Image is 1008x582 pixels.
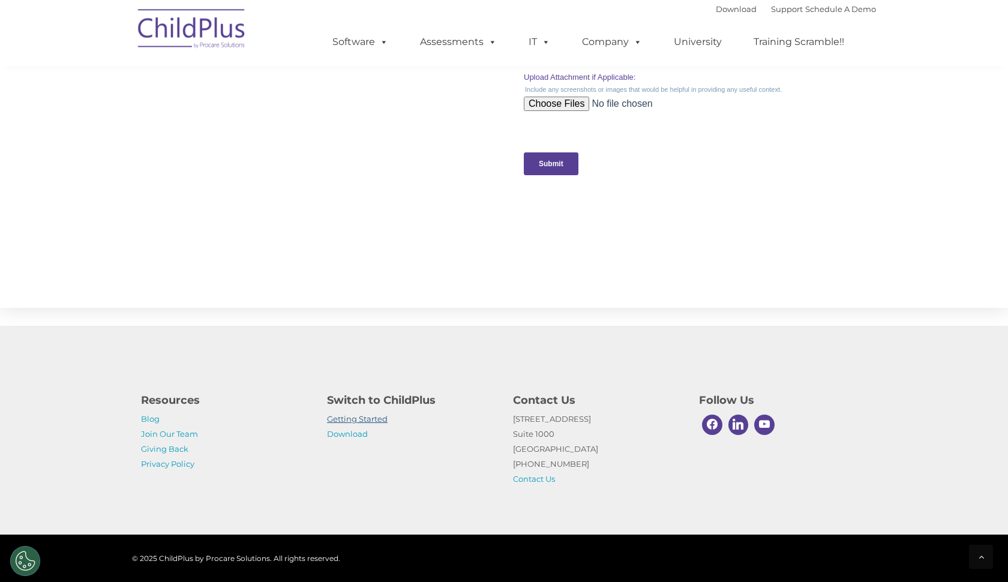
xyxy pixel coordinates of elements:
a: IT [517,30,562,54]
a: Linkedin [725,412,752,438]
a: Schedule A Demo [805,4,876,14]
a: Giving Back [141,444,188,454]
h4: Follow Us [699,392,867,409]
a: Download [716,4,757,14]
font: | [716,4,876,14]
a: Support [771,4,803,14]
span: © 2025 ChildPlus by Procare Solutions. All rights reserved. [132,554,340,563]
a: Privacy Policy [141,459,194,469]
span: Last name [167,79,203,88]
p: [STREET_ADDRESS] Suite 1000 [GEOGRAPHIC_DATA] [PHONE_NUMBER] [513,412,681,487]
img: ChildPlus by Procare Solutions [132,1,252,61]
a: Company [570,30,654,54]
h4: Resources [141,392,309,409]
a: Join Our Team [141,429,198,439]
a: Blog [141,414,160,424]
span: Phone number [167,128,218,137]
a: Getting Started [327,414,388,424]
a: Assessments [408,30,509,54]
a: Training Scramble!! [742,30,856,54]
h4: Switch to ChildPlus [327,392,495,409]
a: Software [320,30,400,54]
a: Youtube [751,412,778,438]
a: University [662,30,734,54]
h4: Contact Us [513,392,681,409]
a: Contact Us [513,474,555,484]
a: Facebook [699,412,725,438]
a: Download [327,429,368,439]
button: Cookies Settings [10,546,40,576]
